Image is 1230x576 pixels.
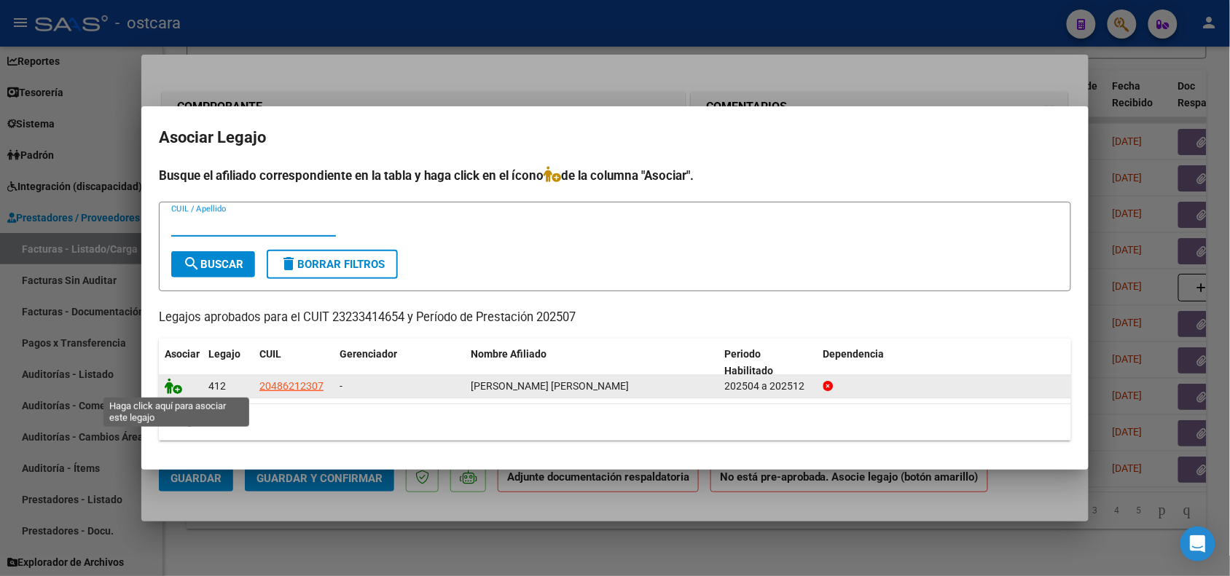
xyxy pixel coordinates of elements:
span: Gerenciador [340,348,397,360]
datatable-header-cell: Gerenciador [334,339,465,387]
datatable-header-cell: Legajo [203,339,254,387]
span: 20486212307 [259,380,324,392]
div: 202504 a 202512 [725,378,812,395]
span: - [340,380,342,392]
datatable-header-cell: Periodo Habilitado [719,339,818,387]
datatable-header-cell: Asociar [159,339,203,387]
button: Borrar Filtros [267,250,398,279]
datatable-header-cell: Nombre Afiliado [465,339,719,387]
datatable-header-cell: CUIL [254,339,334,387]
p: Legajos aprobados para el CUIT 23233414654 y Período de Prestación 202507 [159,309,1071,327]
span: Dependencia [823,348,885,360]
datatable-header-cell: Dependencia [818,339,1072,387]
span: Legajo [208,348,240,360]
div: Open Intercom Messenger [1180,526,1215,561]
mat-icon: delete [280,255,297,272]
span: LENCINA DUARTE KEVIN DIEGO [471,380,629,392]
span: Periodo Habilitado [725,348,774,376]
div: 1 registros [159,404,1071,441]
span: Nombre Afiliado [471,348,547,360]
h4: Busque el afiliado correspondiente en la tabla y haga click en el ícono de la columna "Asociar". [159,166,1071,185]
h2: Asociar Legajo [159,124,1071,151]
button: Buscar [171,251,255,277]
span: CUIL [259,348,281,360]
span: 412 [208,380,226,392]
span: Borrar Filtros [280,258,385,271]
span: Buscar [183,258,243,271]
mat-icon: search [183,255,200,272]
span: Asociar [165,348,200,360]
